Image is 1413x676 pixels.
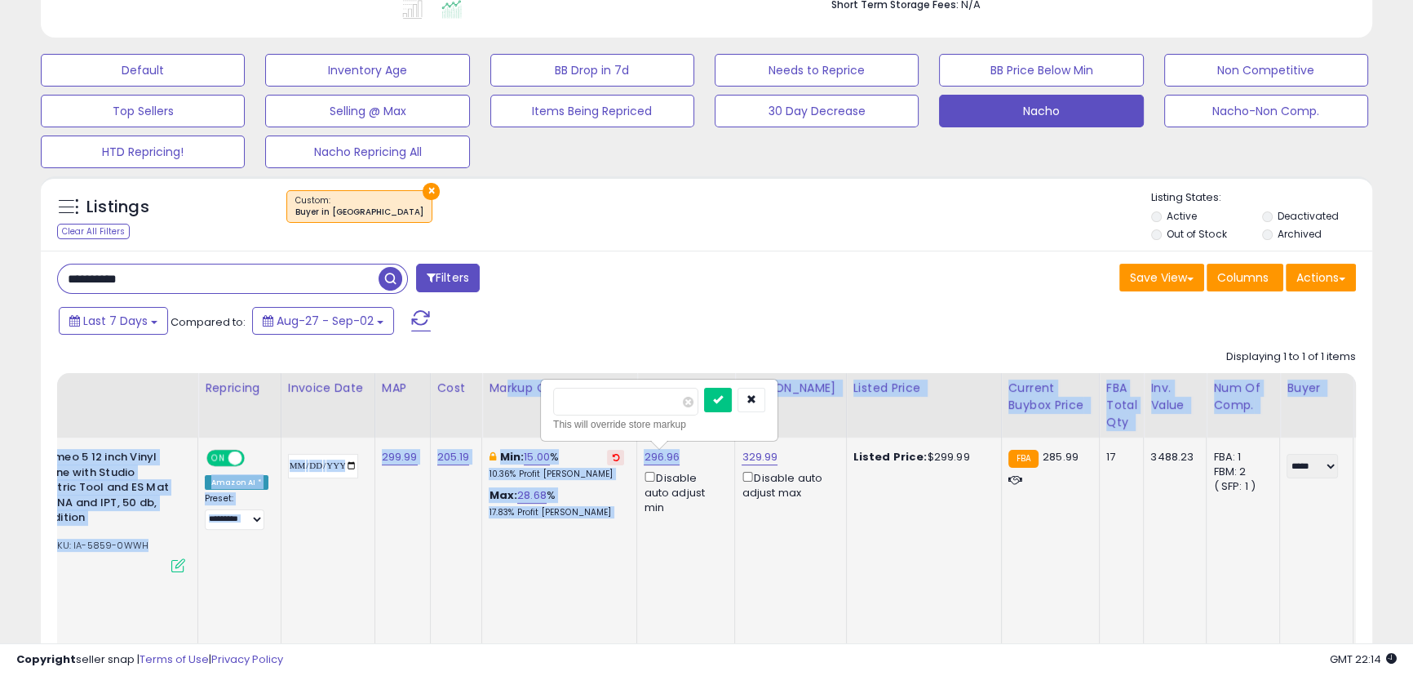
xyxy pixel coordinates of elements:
button: Default [41,54,245,87]
button: Save View [1119,264,1204,291]
th: The percentage added to the cost of goods (COGS) that forms the calculator for Min & Max prices. [482,373,637,438]
div: Listed Price [853,380,994,397]
label: Active [1167,209,1197,223]
span: Last 7 Days [83,313,148,329]
a: 299.99 [382,449,418,465]
div: Current Buybox Price [1008,380,1092,414]
span: Compared to: [171,314,246,330]
div: Disable auto adjust max [742,469,833,500]
a: 296.96 [644,449,680,465]
h5: Listings [86,196,149,219]
span: 2025-09-10 22:14 GMT [1330,652,1397,667]
div: % [489,450,624,480]
span: Custom: [295,194,423,219]
button: Aug-27 - Sep-02 [252,307,394,335]
button: × [423,183,440,200]
button: Nacho-Non Comp. [1164,95,1368,127]
div: $299.99 [853,450,989,465]
button: Last 7 Days [59,307,168,335]
a: Privacy Policy [211,652,283,667]
p: 17.83% Profit [PERSON_NAME] [489,507,624,518]
div: Markup on Cost [489,380,630,397]
button: Selling @ Max [265,95,469,127]
div: FBM: 2 [1213,465,1267,479]
div: [PERSON_NAME] [742,380,839,397]
div: Invoice Date [288,380,368,397]
label: Out of Stock [1167,227,1226,241]
button: Items Being Repriced [490,95,694,127]
b: Listed Price: [853,449,928,465]
div: FBA Total Qty [1106,380,1137,431]
button: Actions [1286,264,1356,291]
p: Listing States: [1151,190,1372,206]
div: Clear All Filters [57,224,130,239]
span: 285.99 [1043,449,1079,465]
a: Terms of Use [140,652,209,667]
div: % [489,488,624,518]
a: 205.19 [437,449,470,465]
button: Nacho [939,95,1143,127]
b: Max: [489,487,517,503]
a: 15.00 [524,449,550,465]
div: 3488.23 [1150,450,1194,465]
a: 329.99 [742,449,777,465]
div: Buyer in [GEOGRAPHIC_DATA] [295,207,423,218]
div: ( SFP: 1 ) [1213,479,1267,494]
b: Min: [500,449,525,465]
button: 30 Day Decrease [715,95,919,127]
div: 17 [1106,450,1132,465]
strong: Copyright [16,652,76,667]
button: Inventory Age [265,54,469,87]
span: Columns [1217,269,1269,286]
button: Needs to Reprice [715,54,919,87]
button: Non Competitive [1164,54,1368,87]
div: FBA: 1 [1213,450,1267,465]
span: ON [208,451,228,465]
th: CSV column name: cust_attr_3_Invoice Date [281,373,374,438]
p: 10.36% Profit [PERSON_NAME] [489,469,624,480]
i: Revert to store-level Min Markup [612,453,619,461]
div: Repricing [205,380,274,397]
button: Top Sellers [41,95,245,127]
small: FBA [1008,450,1039,468]
div: Num of Comp. [1213,380,1273,414]
div: seller snap | | [16,652,283,668]
span: | SKU: IA-5859-0WWH [38,539,148,552]
div: Disable auto adjust min [644,469,722,515]
button: HTD Repricing! [41,136,245,168]
button: BB Price Below Min [939,54,1143,87]
div: Cost [437,380,476,397]
div: Buyer [1287,380,1346,397]
label: Deactivated [1278,209,1339,223]
div: Displaying 1 to 1 of 1 items [1226,349,1356,365]
th: CSV column name: cust_attr_1_Buyer [1280,373,1353,438]
button: BB Drop in 7d [490,54,694,87]
button: Columns [1207,264,1283,291]
span: OFF [242,451,268,465]
span: Aug-27 - Sep-02 [277,313,374,329]
label: Archived [1278,227,1322,241]
i: This overrides the store level min markup for this listing [489,451,495,462]
div: Preset: [205,493,268,530]
button: Filters [416,264,480,292]
div: MAP [382,380,423,397]
div: This will override store markup [553,416,765,433]
a: 28.68 [517,487,547,504]
button: Nacho Repricing All [265,136,469,168]
div: Inv. value [1150,380,1199,414]
div: Amazon AI * [205,475,268,490]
